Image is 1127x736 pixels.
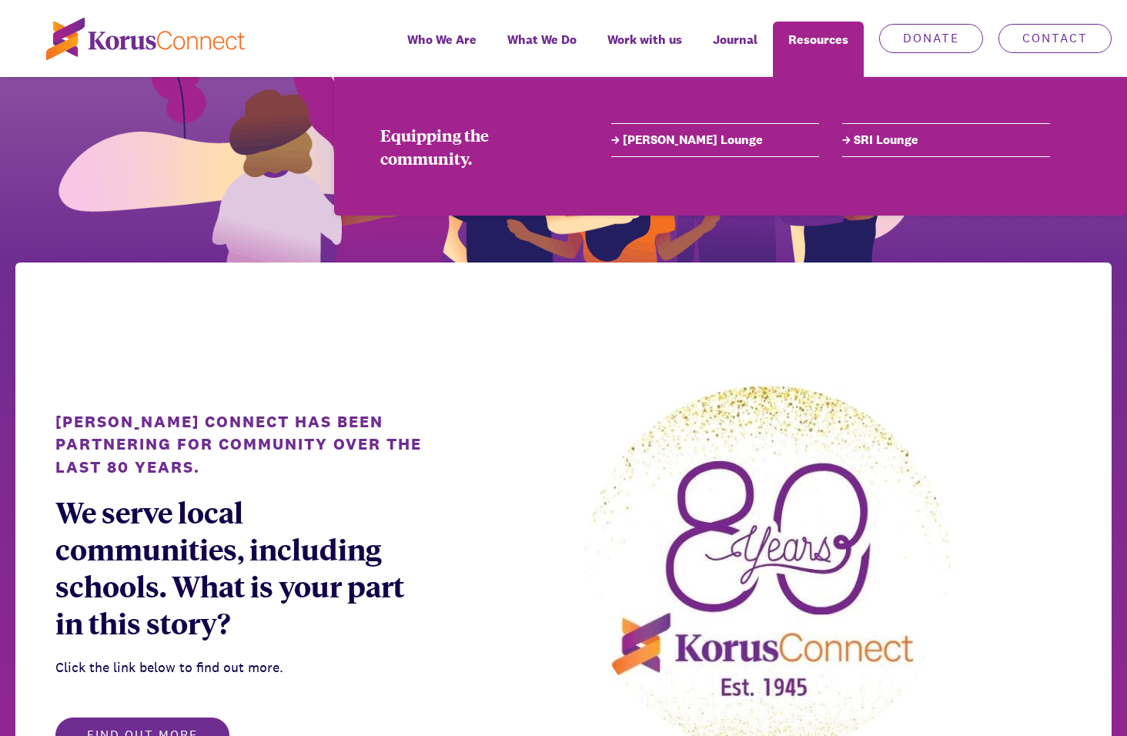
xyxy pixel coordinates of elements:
[879,24,983,53] a: Donate
[713,28,757,51] span: Journal
[607,28,682,51] span: Work with us
[380,123,565,169] div: Equipping the community.
[773,22,864,77] div: Resources
[55,410,422,478] div: [PERSON_NAME] Connect has been partnering for community over the last 80 years.
[55,493,422,641] div: We serve local communities, including schools. What is your part in this story?
[492,22,592,77] a: What We Do
[392,22,492,77] a: Who We Are
[998,24,1112,53] a: Contact
[842,131,1050,149] a: SRI Lounge
[55,657,422,679] div: Click the link below to find out more.
[46,18,245,60] img: korus-connect%2Fc5177985-88d5-491d-9cd7-4a1febad1357_logo.svg
[611,131,819,149] a: [PERSON_NAME] Lounge
[507,28,577,51] span: What We Do
[592,22,697,77] a: Work with us
[697,22,773,77] a: Journal
[407,28,477,51] span: Who We Are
